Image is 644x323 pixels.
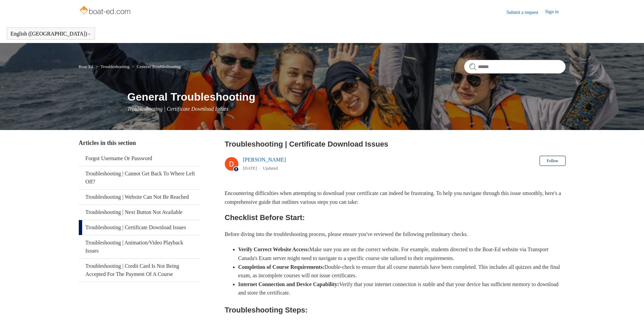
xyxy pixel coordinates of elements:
[79,166,200,189] a: Troubleshooting | Cannot Get Back To Where Left Off?
[506,9,545,16] a: Submit a request
[94,64,130,69] li: Troubleshooting
[79,64,93,69] a: Boat-Ed
[130,64,181,69] li: General Troubleshooting
[137,64,181,69] a: General Troubleshooting
[79,235,200,258] a: Troubleshooting | Animation/Video Playback Issues
[540,156,565,166] button: Follow Article
[464,60,566,73] input: Search
[79,151,200,166] a: Forgot Username Or Password
[238,246,310,252] strong: Verify Correct Website Access:
[238,281,339,287] strong: Internet Connection and Device Capability:
[238,264,325,270] strong: Completion of Course Requirements:
[79,220,200,235] a: Troubleshooting | Certificate Download Issues
[100,64,129,69] a: Troubleshooting
[79,259,200,282] a: Troubleshooting | Credit Card Is Not Being Accepted For The Payment Of A Course
[79,4,133,18] img: Boat-Ed Help Center home page
[225,138,566,150] h2: Troubleshooting | Certificate Download Issues
[225,304,566,316] h2: Troubleshooting Steps:
[79,64,95,69] li: Boat-Ed
[79,205,200,220] a: Troubleshooting | Next Button Not Available
[127,89,566,105] h1: General Troubleshooting
[79,139,136,146] span: Articles in this section
[10,31,91,37] button: English ([GEOGRAPHIC_DATA])
[225,212,566,223] h2: Checklist Before Start:
[238,280,566,297] li: Verify that your internet connection is stable and that your device has sufficient memory to down...
[225,189,566,206] p: Encountering difficulties when attempting to download your certificate can indeed be frustrating....
[263,166,278,171] li: Updated
[238,263,566,280] li: Double-check to ensure that all course materials have been completed. This includes all quizzes a...
[243,157,286,163] a: [PERSON_NAME]
[243,166,257,171] time: 03/14/2024, 15:15
[545,8,565,16] a: Sign in
[79,190,200,204] a: Troubleshooting | Website Can Not Be Reached
[225,230,566,239] p: Before diving into the troubleshooting process, please ensure you've reviewed the following preli...
[127,106,229,112] span: Troubleshooting | Certificate Download Issues
[238,245,566,262] li: Make sure you are on the correct website. For example, students directed to the Boat-Ed website v...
